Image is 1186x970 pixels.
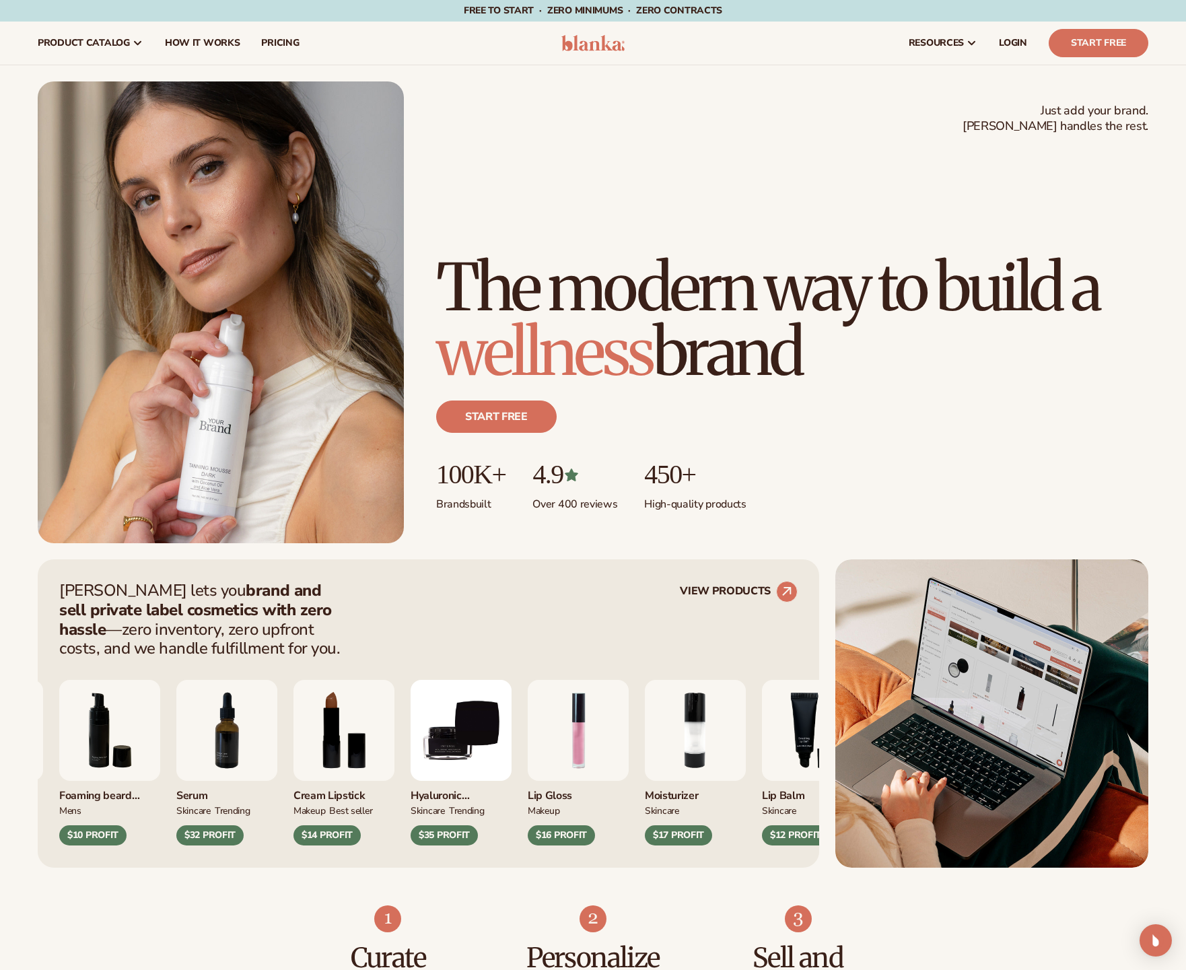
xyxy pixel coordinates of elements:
div: TRENDING [449,803,485,817]
div: Foaming beard wash [59,781,160,803]
div: Lip Balm [762,781,863,803]
div: 8 / 9 [293,680,394,845]
div: mens [59,803,81,817]
span: wellness [436,312,653,392]
img: Foaming beard wash. [59,680,160,781]
span: resources [909,38,964,48]
div: $35 PROFIT [411,825,478,845]
div: Lip Gloss [528,781,629,803]
span: pricing [261,38,299,48]
p: [PERSON_NAME] lets you —zero inventory, zero upfront costs, and we handle fulfillment for you. [59,581,349,658]
p: 4.9 [532,460,617,489]
img: Hyaluronic Moisturizer [411,680,512,781]
img: Shopify Image 5 [835,559,1148,868]
img: Smoothing lip balm. [762,680,863,781]
a: LOGIN [988,22,1038,65]
div: 3 / 9 [762,680,863,845]
p: Over 400 reviews [532,489,617,512]
div: SKINCARE [176,803,211,817]
a: How It Works [154,22,251,65]
div: 6 / 9 [59,680,160,845]
a: pricing [250,22,310,65]
div: MAKEUP [293,803,325,817]
img: Female holding tanning mousse. [38,81,404,543]
div: Cream Lipstick [293,781,394,803]
div: Hyaluronic moisturizer [411,781,512,803]
img: Pink lip gloss. [528,680,629,781]
strong: brand and sell private label cosmetics with zero hassle [59,580,332,640]
div: MAKEUP [528,803,559,817]
a: resources [898,22,988,65]
div: BEST SELLER [329,803,372,817]
p: High-quality products [644,489,746,512]
div: 2 / 9 [645,680,746,845]
img: logo [561,35,625,51]
div: 9 / 9 [411,680,512,845]
div: Serum [176,781,277,803]
div: Open Intercom Messenger [1140,924,1172,957]
span: Just add your brand. [PERSON_NAME] handles the rest. [963,103,1148,135]
img: Shopify Image 8 [580,905,606,932]
img: Moisturizing lotion. [645,680,746,781]
div: $14 PROFIT [293,825,361,845]
div: SKINCARE [411,803,445,817]
div: $32 PROFIT [176,825,244,845]
a: VIEW PRODUCTS [680,581,798,602]
a: Start free [436,401,557,433]
span: Free to start · ZERO minimums · ZERO contracts [464,4,722,17]
a: Start Free [1049,29,1148,57]
a: product catalog [27,22,154,65]
p: 100K+ [436,460,505,489]
span: How It Works [165,38,240,48]
div: $17 PROFIT [645,825,712,845]
div: 7 / 9 [176,680,277,845]
div: $12 PROFIT [762,825,829,845]
div: Moisturizer [645,781,746,803]
p: 450+ [644,460,746,489]
div: SKINCARE [762,803,796,817]
div: $10 PROFIT [59,825,127,845]
span: LOGIN [999,38,1027,48]
span: product catalog [38,38,130,48]
div: 1 / 9 [528,680,629,845]
div: TRENDING [215,803,250,817]
img: Shopify Image 9 [785,905,812,932]
img: Collagen and retinol serum. [176,680,277,781]
img: Luxury cream lipstick. [293,680,394,781]
p: Brands built [436,489,505,512]
h1: The modern way to build a brand [436,255,1148,384]
div: SKINCARE [645,803,679,817]
img: Shopify Image 7 [374,905,401,932]
div: $16 PROFIT [528,825,595,845]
